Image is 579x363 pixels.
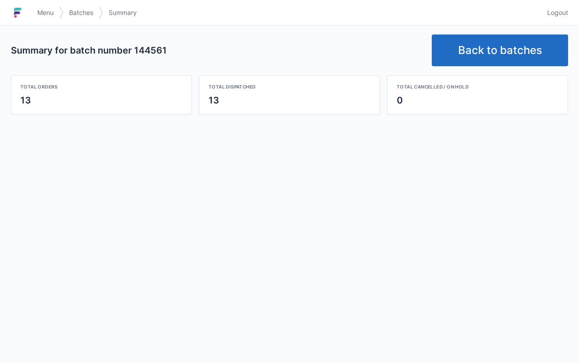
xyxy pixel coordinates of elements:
[20,94,182,107] div: 13
[432,34,568,66] a: Back to batches
[69,8,93,17] span: Batches
[11,44,424,57] h2: Summary for batch number 144561
[99,2,103,24] img: svg>
[103,5,142,21] a: Summary
[542,5,568,21] a: Logout
[59,2,64,24] img: svg>
[397,94,559,107] div: 0
[20,83,182,90] div: Total orders
[397,83,559,90] div: Total cancelled / on hold
[547,8,568,17] span: Logout
[209,94,370,107] div: 13
[11,5,25,20] img: logo-small.jpg
[64,5,99,21] a: Batches
[32,5,59,21] a: Menu
[209,83,370,90] div: Total dispatched
[37,8,54,17] span: Menu
[109,8,137,17] span: Summary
